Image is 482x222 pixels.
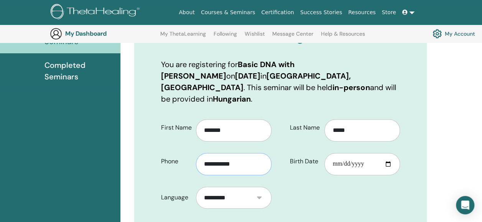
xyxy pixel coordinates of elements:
[51,4,142,21] img: logo.png
[456,196,474,214] div: Open Intercom Messenger
[213,94,251,104] b: Hungarian
[272,31,313,43] a: Message Center
[433,27,442,40] img: cog.svg
[50,28,62,40] img: generic-user-icon.jpg
[245,31,265,43] a: Wishlist
[235,71,260,81] b: [DATE]
[44,59,114,82] span: Completed Seminars
[345,5,379,20] a: Resources
[297,5,345,20] a: Success Stories
[321,31,365,43] a: Help & Resources
[161,59,294,81] b: Basic DNA with [PERSON_NAME]
[284,120,325,135] label: Last Name
[379,5,399,20] a: Store
[161,59,400,105] p: You are registering for on in . This seminar will be held and will be provided in .
[160,31,206,43] a: My ThetaLearning
[155,154,196,169] label: Phone
[65,30,142,37] h3: My Dashboard
[161,71,351,92] b: [GEOGRAPHIC_DATA], [GEOGRAPHIC_DATA]
[258,5,297,20] a: Certification
[433,27,475,40] a: My Account
[332,82,370,92] b: in-person
[176,5,197,20] a: About
[198,5,258,20] a: Courses & Seminars
[155,190,196,205] label: Language
[161,30,400,44] h3: Confirm Your Registration
[155,120,196,135] label: First Name
[214,31,237,43] a: Following
[284,154,325,169] label: Birth Date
